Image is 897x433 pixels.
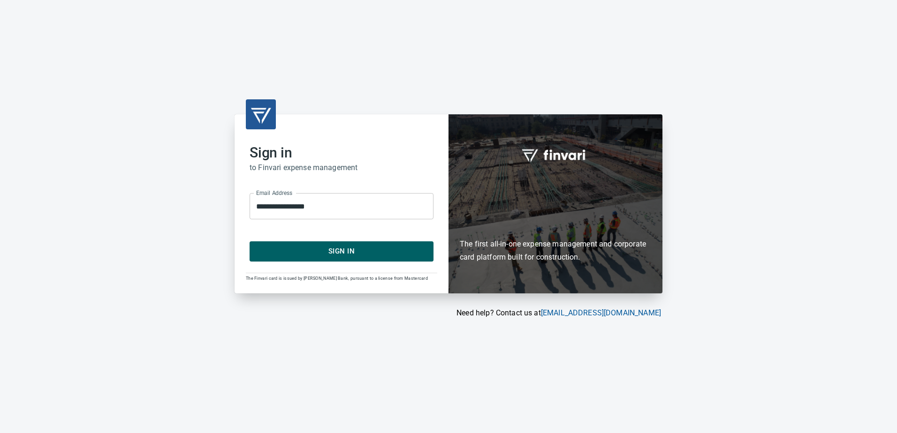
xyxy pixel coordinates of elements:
span: The Finvari card is issued by [PERSON_NAME] Bank, pursuant to a license from Mastercard [246,276,428,281]
div: Finvari [448,114,662,293]
button: Sign In [250,241,433,261]
a: [EMAIL_ADDRESS][DOMAIN_NAME] [541,308,661,317]
span: Sign In [260,245,423,257]
img: transparent_logo.png [250,103,272,126]
h6: to Finvari expense management [250,161,433,174]
h2: Sign in [250,144,433,161]
h6: The first all-in-one expense management and corporate card platform built for construction. [460,183,651,264]
p: Need help? Contact us at [235,307,661,319]
img: fullword_logo_white.png [520,144,591,165]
